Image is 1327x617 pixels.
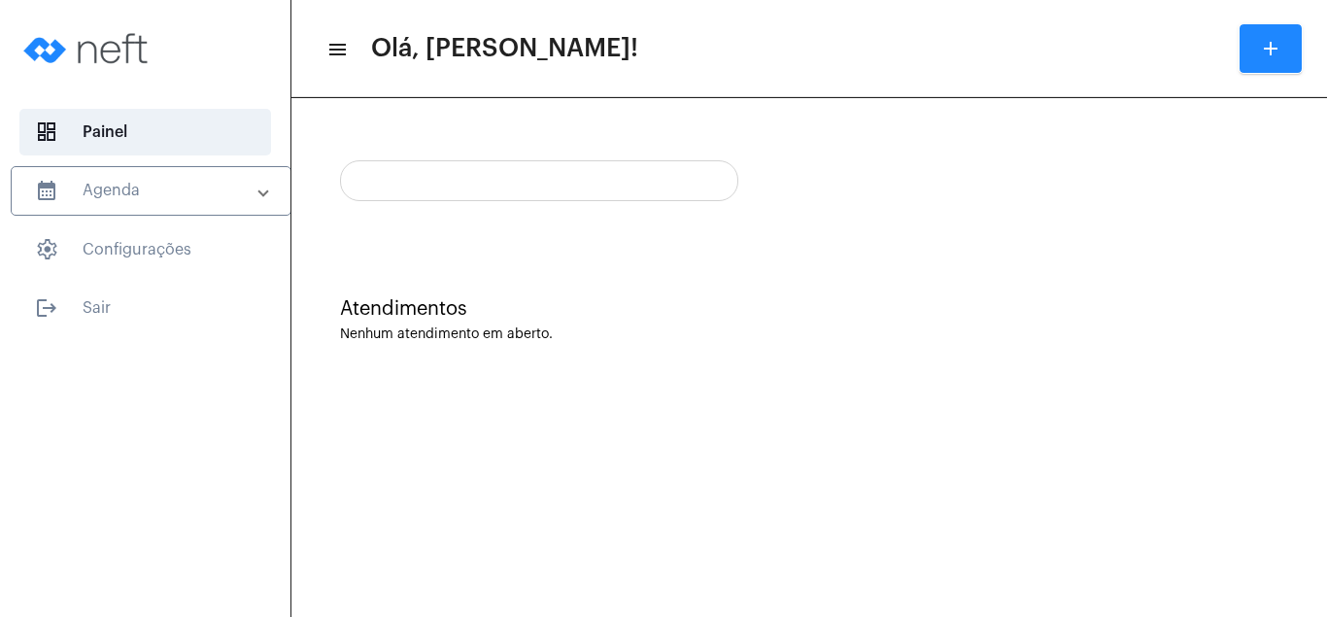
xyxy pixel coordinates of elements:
[35,179,58,202] mat-icon: sidenav icon
[19,109,271,155] span: Painel
[19,226,271,273] span: Configurações
[1259,37,1282,60] mat-icon: add
[16,10,161,87] img: logo-neft-novo-2.png
[19,285,271,331] span: Sair
[12,167,290,214] mat-expansion-panel-header: sidenav iconAgenda
[326,38,346,61] mat-icon: sidenav icon
[35,296,58,320] mat-icon: sidenav icon
[340,298,1278,320] div: Atendimentos
[35,238,58,261] span: sidenav icon
[35,179,259,202] mat-panel-title: Agenda
[371,33,638,64] span: Olá, [PERSON_NAME]!
[35,120,58,144] span: sidenav icon
[340,327,1278,342] div: Nenhum atendimento em aberto.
